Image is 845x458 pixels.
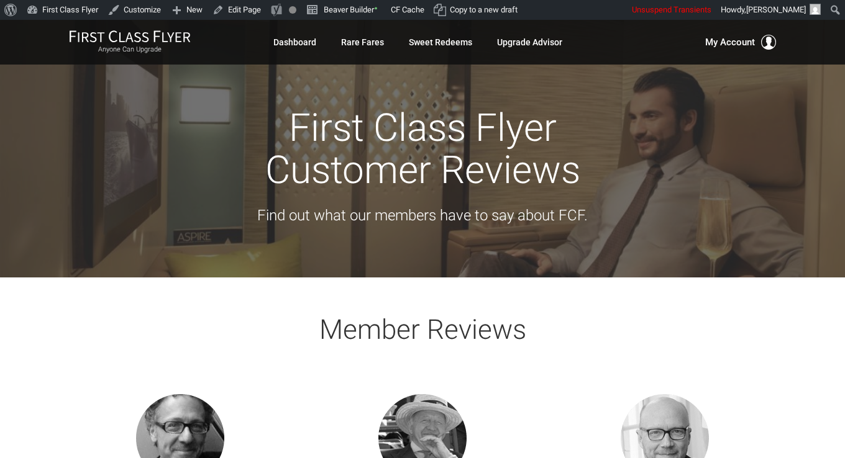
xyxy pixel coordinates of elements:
small: Anyone Can Upgrade [69,45,191,54]
a: Rare Fares [341,31,384,53]
p: Find out what our members have to say about FCF. [71,204,774,227]
span: • [374,2,378,15]
a: Upgrade Advisor [497,31,562,53]
button: My Account [705,35,776,50]
span: Unsuspend Transients [632,5,711,14]
span: First Class Flyer Customer Reviews [265,105,580,192]
a: Sweet Redeems [409,31,472,53]
a: Dashboard [273,31,316,53]
span: My Account [705,35,755,50]
a: First Class FlyerAnyone Can Upgrade [69,30,191,55]
img: First Class Flyer [69,30,191,43]
span: Member Reviews [319,313,526,346]
span: [PERSON_NAME] [746,5,806,14]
